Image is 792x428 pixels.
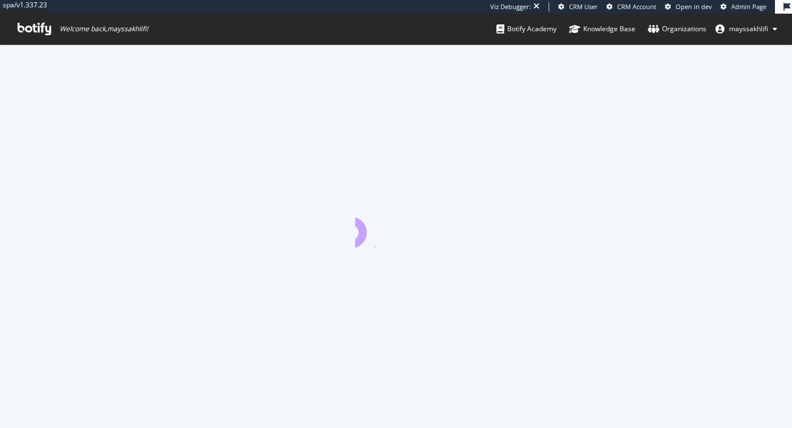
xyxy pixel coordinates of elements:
[721,2,766,11] a: Admin Page
[731,2,766,11] span: Admin Page
[617,2,656,11] span: CRM Account
[729,24,768,33] span: mayssakhlifi
[676,2,712,11] span: Open in dev
[558,2,598,11] a: CRM User
[60,24,148,33] span: Welcome back, mayssakhlifi !
[569,23,635,35] div: Knowledge Base
[665,2,712,11] a: Open in dev
[569,2,598,11] span: CRM User
[490,2,531,11] div: Viz Debugger:
[569,14,635,44] a: Knowledge Base
[648,14,706,44] a: Organizations
[606,2,656,11] a: CRM Account
[706,20,786,38] button: mayssakhlifi
[496,14,557,44] a: Botify Academy
[496,23,557,35] div: Botify Academy
[648,23,706,35] div: Organizations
